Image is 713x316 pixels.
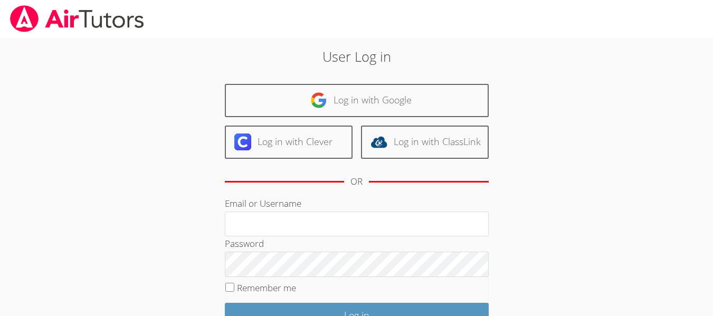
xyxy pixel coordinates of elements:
label: Remember me [237,282,296,294]
h2: User Log in [164,46,549,66]
label: Password [225,237,264,250]
img: airtutors_banner-c4298cdbf04f3fff15de1276eac7730deb9818008684d7c2e4769d2f7ddbe033.png [9,5,145,32]
a: Log in with Clever [225,126,353,159]
label: Email or Username [225,197,301,209]
img: google-logo-50288ca7cdecda66e5e0955fdab243c47b7ad437acaf1139b6f446037453330a.svg [310,92,327,109]
a: Log in with ClassLink [361,126,489,159]
a: Log in with Google [225,84,489,117]
div: OR [350,174,363,189]
img: clever-logo-6eab21bc6e7a338710f1a6ff85c0baf02591cd810cc4098c63d3a4b26e2feb20.svg [234,133,251,150]
img: classlink-logo-d6bb404cc1216ec64c9a2012d9dc4662098be43eaf13dc465df04b49fa7ab582.svg [370,133,387,150]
